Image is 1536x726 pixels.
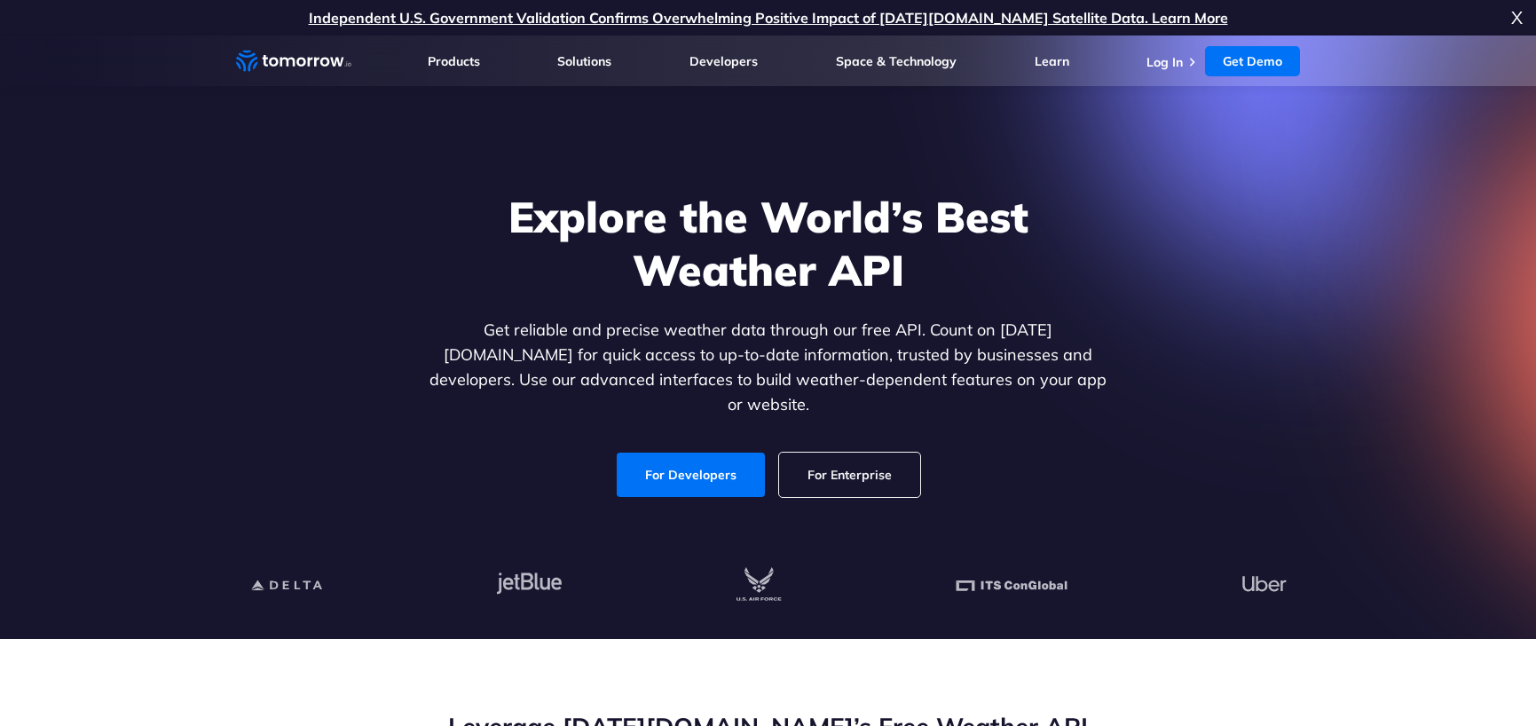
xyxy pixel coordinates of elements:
a: For Developers [617,453,765,497]
a: Learn [1035,53,1069,69]
a: Space & Technology [836,53,957,69]
a: Products [428,53,480,69]
a: Home link [236,48,351,75]
h1: Explore the World’s Best Weather API [426,190,1111,296]
a: Log In [1146,54,1183,70]
a: Independent U.S. Government Validation Confirms Overwhelming Positive Impact of [DATE][DOMAIN_NAM... [309,9,1228,27]
a: Get Demo [1205,46,1300,76]
p: Get reliable and precise weather data through our free API. Count on [DATE][DOMAIN_NAME] for quic... [426,318,1111,417]
a: For Enterprise [779,453,920,497]
a: Developers [689,53,758,69]
a: Solutions [557,53,611,69]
